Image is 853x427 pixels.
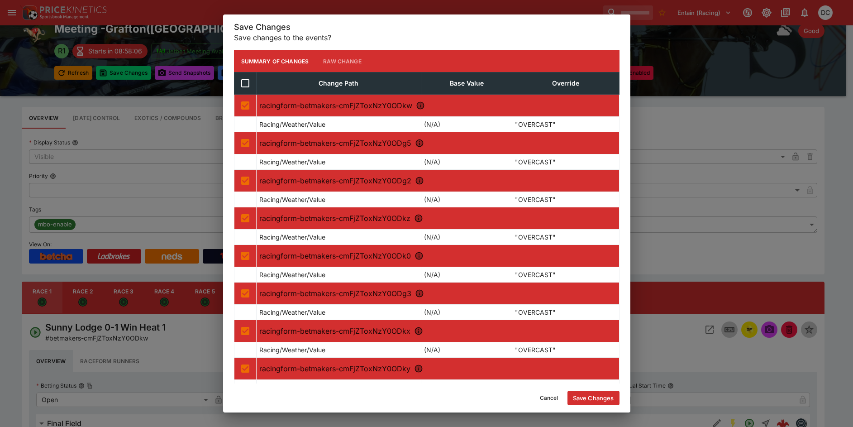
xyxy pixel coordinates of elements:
p: racingform-betmakers-cmFjZToxNzY0ODkz [259,213,616,224]
p: Racing/Weather/Value [259,157,325,167]
th: Change Path [256,72,421,95]
p: Racing/Weather/Value [259,120,325,129]
td: "OVERCAST" [512,267,619,283]
td: (N/A) [421,192,512,207]
svg: R8 - Ladbrokes Srm In Multis Masters [414,364,423,373]
td: (N/A) [421,267,512,283]
button: Save Changes [567,391,619,405]
h5: Save Changes [234,22,619,32]
p: racingform-betmakers-cmFjZToxNzY0ODg2 [259,175,616,186]
p: Racing/Weather/Value [259,307,325,317]
p: racingform-betmakers-cmFjZToxNzY0ODg3 [259,288,616,299]
p: Save changes to the events? [234,32,619,43]
svg: R3 - Sunny Lodge 0-1 Win Heat 3 H [415,176,424,185]
svg: R6 - Advanced Electrical & Data [415,289,424,298]
td: (N/A) [421,230,512,245]
p: racingform-betmakers-cmFjZToxNzY0ODky [259,363,616,374]
p: Racing/Weather/Value [259,345,325,355]
td: (N/A) [421,117,512,132]
button: Raw Change [316,50,369,72]
td: "OVERCAST" [512,230,619,245]
th: Override [512,72,619,95]
td: "OVERCAST" [512,305,619,320]
td: (N/A) [421,154,512,170]
td: "OVERCAST" [512,154,619,170]
p: Racing/Weather/Value [259,383,325,392]
td: "OVERCAST" [512,117,619,132]
svg: R2 - Sunny Lodge 0-1 Win Heat 2 H [415,139,424,148]
td: (N/A) [421,380,512,395]
td: "OVERCAST" [512,342,619,358]
button: Cancel [534,391,564,405]
td: "OVERCAST" [512,192,619,207]
p: Racing/Weather/Value [259,195,325,204]
p: racingform-betmakers-cmFjZToxNzY0ODk0 [259,250,616,261]
svg: R7 - Vamoose @ Stud Final F [414,326,423,336]
svg: R5 - Ladbrokes Quick Multi [415,251,424,260]
p: Racing/Weather/Value [259,270,325,279]
th: Base Value [421,72,512,95]
p: Racing/Weather/Value [259,232,325,242]
td: "OVERCAST" [512,380,619,395]
svg: R1 - Sunny Lodge 0-1 Win Heat 1 H [416,101,425,110]
td: (N/A) [421,342,512,358]
svg: R4 - Sunny Lodge 0-1 Win Heat 4 H [414,214,423,223]
td: (N/A) [421,305,512,320]
p: racingform-betmakers-cmFjZToxNzY0ODkx [259,326,616,336]
p: racingform-betmakers-cmFjZToxNzY0ODg5 [259,138,616,149]
button: Summary of Changes [234,50,316,72]
p: racingform-betmakers-cmFjZToxNzY0ODkw [259,100,616,111]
